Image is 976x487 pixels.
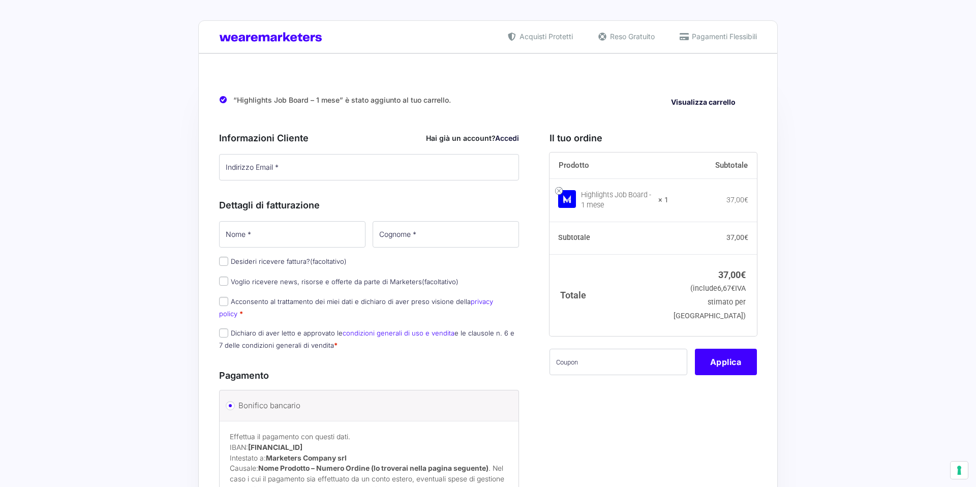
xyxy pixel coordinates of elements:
span: € [731,284,735,293]
button: Le tue preferenze relative al consenso per le tecnologie di tracciamento [951,462,968,479]
input: Desideri ricevere fattura?(facoltativo) [219,257,228,266]
label: Dichiaro di aver letto e approvato le e le clausole n. 6 e 7 delle condizioni generali di vendita [219,329,514,349]
span: (facoltativo) [310,257,347,265]
span: 6,67 [717,284,735,293]
strong: Marketers Company srl [266,454,347,462]
span: Pagamenti Flessibili [689,31,757,42]
span: € [744,196,748,204]
span: Reso Gratuito [607,31,655,42]
h3: Pagamento [219,369,519,382]
input: Voglio ricevere news, risorse e offerte da parte di Marketers(facoltativo) [219,277,228,286]
th: Subtotale [550,222,669,254]
th: Subtotale [668,153,757,179]
input: Coupon [550,349,687,375]
h3: Il tuo ordine [550,131,757,145]
span: € [741,269,746,280]
label: Bonifico bancario [238,398,496,413]
h3: Dettagli di fatturazione [219,198,519,212]
div: Highlights Job Board - 1 mese [581,190,652,210]
input: Acconsento al trattamento dei miei dati e dichiaro di aver preso visione dellaprivacy policy [219,297,228,306]
input: Nome * [219,221,365,248]
iframe: Customerly Messenger Launcher [8,447,39,478]
div: Hai già un account? [426,133,519,143]
label: Voglio ricevere news, risorse e offerte da parte di Marketers [219,278,459,286]
a: Visualizza carrello [664,95,743,110]
a: privacy policy [219,297,493,317]
img: Highlights Job Board - 1 mese [558,190,576,208]
strong: × 1 [658,195,668,205]
label: Acconsento al trattamento dei miei dati e dichiaro di aver preso visione della [219,297,493,317]
bdi: 37,00 [726,196,748,204]
a: Accedi [495,134,519,142]
small: (include IVA stimato per [GEOGRAPHIC_DATA]) [674,284,746,320]
th: Totale [550,254,669,336]
bdi: 37,00 [718,269,746,280]
h3: Informazioni Cliente [219,131,519,145]
th: Prodotto [550,153,669,179]
bdi: 37,00 [726,233,748,241]
label: Desideri ricevere fattura? [219,257,347,265]
a: condizioni generali di uso e vendita [343,329,454,337]
strong: Nome Prodotto – Numero Ordine (lo troverai nella pagina seguente) [258,464,489,472]
span: € [744,233,748,241]
div: “Highlights Job Board – 1 mese” è stato aggiunto al tuo carrello. [219,87,757,113]
input: Indirizzo Email * [219,154,519,180]
span: (facoltativo) [422,278,459,286]
button: Applica [695,349,757,375]
strong: [FINANCIAL_ID] [248,443,302,451]
input: Cognome * [373,221,519,248]
input: Dichiaro di aver letto e approvato lecondizioni generali di uso e venditae le clausole n. 6 e 7 d... [219,328,228,338]
span: Acquisti Protetti [517,31,573,42]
